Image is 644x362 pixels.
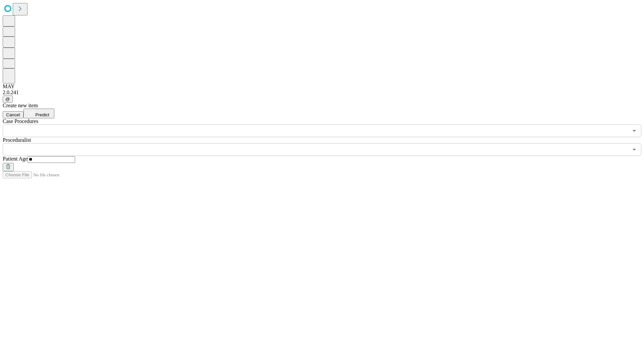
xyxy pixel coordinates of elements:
div: MAY [3,83,641,89]
span: Proceduralist [3,137,31,143]
span: Scheduled Procedure [3,118,38,124]
span: Create new item [3,103,38,108]
button: Cancel [3,111,23,118]
span: Predict [35,112,49,117]
button: @ [3,96,13,103]
div: 2.0.241 [3,89,641,96]
button: Open [630,145,639,154]
span: @ [5,97,10,102]
button: Predict [23,109,54,118]
span: Patient Age [3,156,28,162]
span: Cancel [6,112,20,117]
button: Open [630,126,639,135]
